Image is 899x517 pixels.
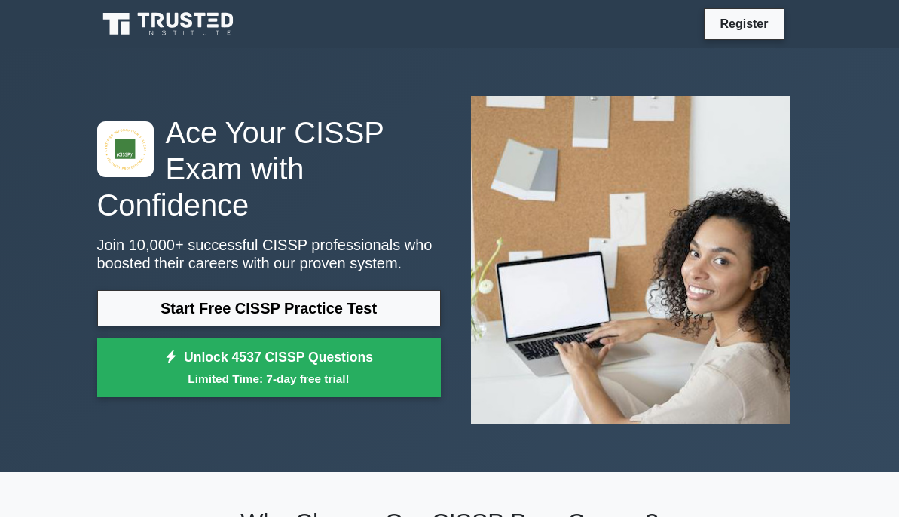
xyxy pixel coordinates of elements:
small: Limited Time: 7-day free trial! [116,370,422,387]
a: Start Free CISSP Practice Test [97,290,441,326]
a: Register [711,14,777,33]
a: Unlock 4537 CISSP QuestionsLimited Time: 7-day free trial! [97,338,441,398]
h1: Ace Your CISSP Exam with Confidence [97,115,441,224]
p: Join 10,000+ successful CISSP professionals who boosted their careers with our proven system. [97,236,441,272]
